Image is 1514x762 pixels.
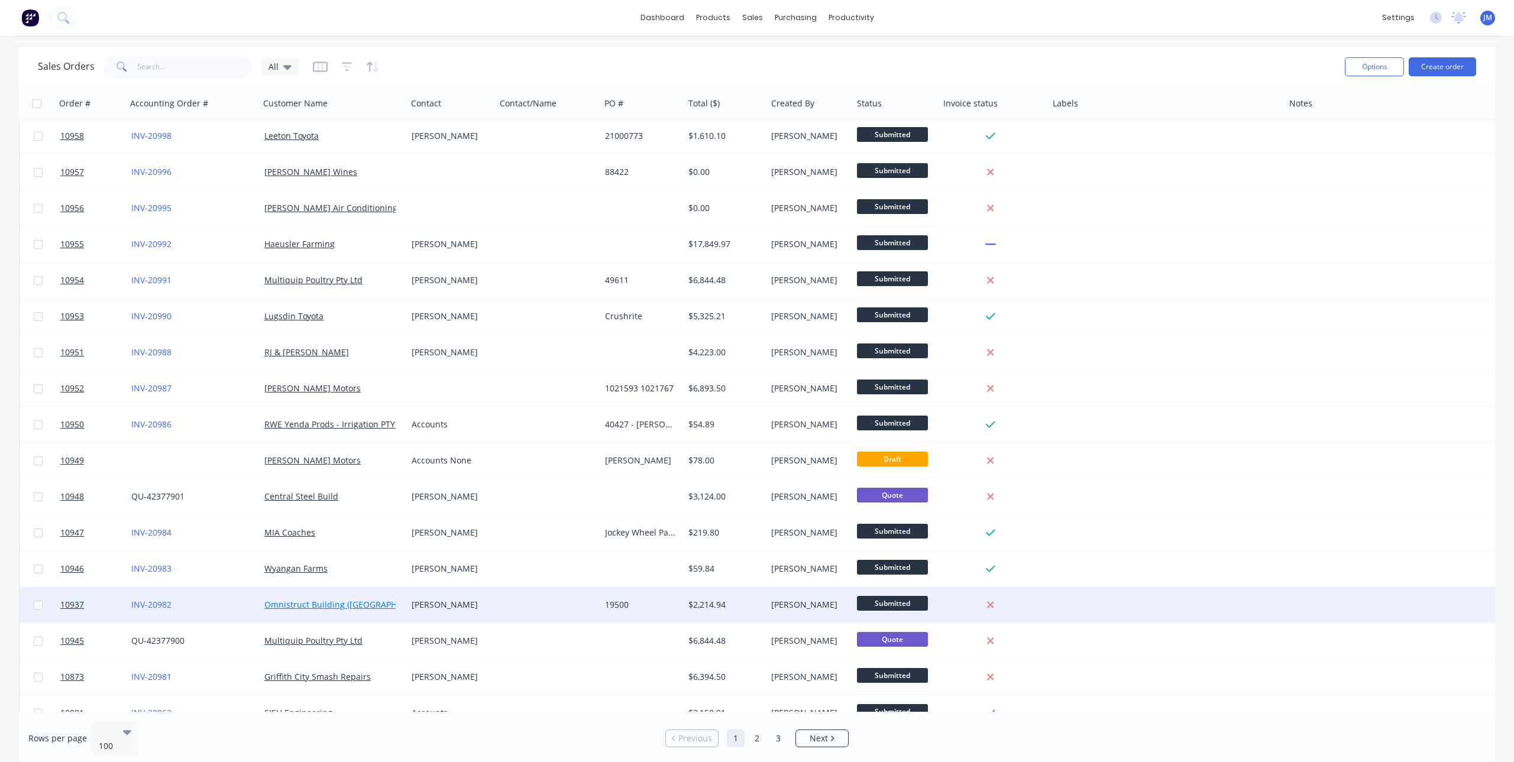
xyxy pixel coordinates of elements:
[688,346,758,358] div: $4,223.00
[857,488,928,502] span: Quote
[688,130,758,142] div: $1,610.10
[131,310,172,322] a: INV-20990
[131,491,185,502] a: QU-42377901
[771,130,844,142] div: [PERSON_NAME]
[99,740,115,752] div: 100
[771,310,844,322] div: [PERSON_NAME]
[771,98,814,109] div: Created By
[264,310,323,322] a: Lugsdin Toyota
[131,382,172,394] a: INV-20987
[771,671,844,683] div: [PERSON_NAME]
[857,380,928,394] span: Submitted
[412,527,487,539] div: [PERSON_NAME]
[688,527,758,539] div: $219.80
[60,190,131,226] a: 10956
[263,98,328,109] div: Customer Name
[771,419,844,430] div: [PERSON_NAME]
[60,563,84,575] span: 10946
[60,118,131,154] a: 10958
[131,238,172,249] a: INV-20992
[264,671,371,682] a: Griffith City Smash Repairs
[60,551,131,586] a: 10946
[688,563,758,575] div: $59.84
[688,671,758,683] div: $6,394.50
[500,98,557,109] div: Contact/Name
[264,382,361,394] a: [PERSON_NAME] Motors
[857,235,928,250] span: Submitted
[666,732,718,744] a: Previous page
[60,455,84,466] span: 10949
[857,596,928,611] span: Submitted
[264,166,357,177] a: [PERSON_NAME] Wines
[771,599,844,611] div: [PERSON_NAME]
[605,527,675,539] div: Jockey Wheel Parts
[771,635,844,647] div: [PERSON_NAME]
[736,9,769,27] div: sales
[688,382,758,394] div: $6,893.50
[60,419,84,430] span: 10950
[1345,57,1404,76] button: Options
[412,563,487,575] div: [PERSON_NAME]
[60,202,84,214] span: 10956
[60,587,131,622] a: 10937
[688,419,758,430] div: $54.89
[412,130,487,142] div: [PERSON_NAME]
[412,671,487,683] div: [PERSON_NAME]
[264,274,363,286] a: Multiquip Poultry Pty Ltd
[857,271,928,286] span: Submitted
[727,729,745,747] a: Page 1 is your current page
[131,599,172,610] a: INV-20982
[1376,9,1421,27] div: settings
[857,452,928,466] span: Draft
[412,599,487,611] div: [PERSON_NAME]
[38,61,95,72] h1: Sales Orders
[771,166,844,178] div: [PERSON_NAME]
[60,274,84,286] span: 10954
[411,98,441,109] div: Contact
[412,310,487,322] div: [PERSON_NAME]
[268,60,279,73] span: All
[771,527,844,539] div: [PERSON_NAME]
[412,274,487,286] div: [PERSON_NAME]
[60,407,131,442] a: 10950
[769,729,787,747] a: Page 3
[60,599,84,611] span: 10937
[264,599,467,610] a: Omnistruct Building ([GEOGRAPHIC_DATA]) PTY LTD
[688,274,758,286] div: $6,844.48
[130,98,208,109] div: Accounting Order #
[60,671,84,683] span: 10873
[60,382,84,394] span: 10952
[688,455,758,466] div: $78.00
[857,524,928,539] span: Submitted
[857,163,928,178] span: Submitted
[264,130,319,141] a: Leeton Toyota
[60,635,84,647] span: 10945
[771,491,844,502] div: [PERSON_NAME]
[131,166,172,177] a: INV-20996
[748,729,766,747] a: Page 2
[264,346,349,358] a: RJ & [PERSON_NAME]
[60,659,131,695] a: 10873
[688,635,758,647] div: $6,844.48
[771,707,844,719] div: [PERSON_NAME]
[690,9,736,27] div: products
[60,310,84,322] span: 10953
[60,299,131,334] a: 10953
[688,707,758,719] div: $3,150.01
[21,9,39,27] img: Factory
[688,491,758,502] div: $3,124.00
[796,732,848,744] a: Next page
[688,98,720,109] div: Total ($)
[412,635,487,647] div: [PERSON_NAME]
[131,274,172,286] a: INV-20991
[688,310,758,322] div: $5,325.21
[28,732,87,744] span: Rows per page
[131,635,185,646] a: QU-42377900
[264,635,363,646] a: Multiquip Poultry Pty Ltd
[1289,98,1312,109] div: Notes
[131,346,172,358] a: INV-20988
[60,346,84,358] span: 10951
[60,479,131,514] a: 10948
[60,335,131,370] a: 10951
[605,419,675,430] div: 40427 - [PERSON_NAME]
